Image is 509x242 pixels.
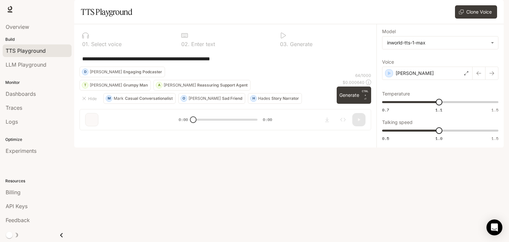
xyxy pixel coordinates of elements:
p: 64 / 1000 [355,73,371,78]
span: 0.7 [382,107,389,113]
p: Enter text [190,41,215,47]
div: A [156,80,162,91]
p: ⏎ [362,89,368,101]
span: 1.5 [491,136,498,141]
p: Sad Friend [222,96,242,100]
p: [PERSON_NAME] [90,83,122,87]
p: Voice [382,60,394,64]
p: [PERSON_NAME] [90,70,122,74]
h1: TTS Playground [81,5,132,19]
div: inworld-tts-1-max [382,36,498,49]
p: [PERSON_NAME] [189,96,221,100]
p: Engaging Podcaster [123,70,162,74]
p: Talking speed [382,120,413,125]
p: Temperature [382,91,410,96]
p: Model [382,29,396,34]
p: CTRL + [362,89,368,97]
div: inworld-tts-1-max [387,39,487,46]
p: Casual Conversationalist [125,96,173,100]
button: MMarkCasual Conversationalist [103,93,176,104]
button: O[PERSON_NAME]Sad Friend [178,93,245,104]
button: T[PERSON_NAME]Grumpy Man [80,80,151,91]
p: Reassuring Support Agent [197,83,248,87]
p: Story Narrator [271,96,299,100]
div: D [82,67,88,77]
p: Generate [288,41,312,47]
p: 0 2 . [181,41,190,47]
button: D[PERSON_NAME]Engaging Podcaster [80,67,165,77]
span: 0.5 [382,136,389,141]
button: Clone Voice [455,5,497,19]
button: Hide [80,93,101,104]
span: 1.1 [435,107,442,113]
p: Hades [258,96,270,100]
div: T [82,80,88,91]
span: 1.5 [491,107,498,113]
p: 0 1 . [82,41,89,47]
div: Open Intercom Messenger [486,219,502,235]
button: A[PERSON_NAME]Reassuring Support Agent [153,80,251,91]
p: Select voice [89,41,122,47]
p: [PERSON_NAME] [396,70,434,77]
p: Grumpy Man [123,83,148,87]
p: $ 0.000640 [343,80,365,85]
div: H [251,93,256,104]
button: GenerateCTRL +⏎ [337,87,371,104]
p: Mark [114,96,124,100]
button: HHadesStory Narrator [248,93,302,104]
p: 0 3 . [280,41,288,47]
span: 1.0 [435,136,442,141]
div: M [106,93,112,104]
div: O [181,93,187,104]
p: [PERSON_NAME] [164,83,196,87]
